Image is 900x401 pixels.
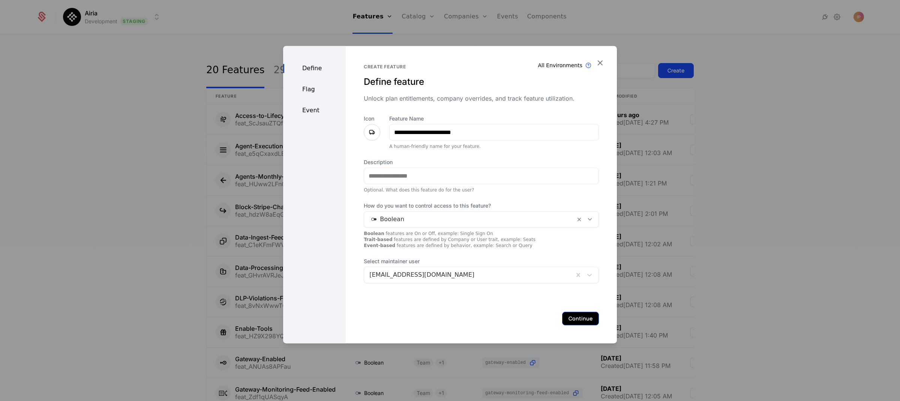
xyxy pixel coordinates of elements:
label: Description [364,158,599,166]
strong: Event-based [364,243,395,248]
label: Feature Name [389,115,599,122]
div: All Environments [538,62,583,69]
strong: Trait-based [364,237,392,242]
span: How do you want to control access to this feature? [364,202,599,210]
div: Flag [283,85,346,94]
div: Create feature [364,64,599,70]
div: Unlock plan entitlements, company overrides, and track feature utilization. [364,94,599,103]
div: Optional. What does this feature do for the user? [364,187,599,193]
button: Continue [562,312,599,325]
strong: Boolean [364,231,384,236]
div: Define [283,64,346,73]
span: Select maintainer user [364,258,599,265]
div: A human-friendly name for your feature. [389,143,599,149]
div: features are On or Off, example: Single Sign On features are defined by Company or User trait, ex... [364,231,599,249]
div: Event [283,106,346,115]
div: Define feature [364,76,599,88]
label: Icon [364,115,380,122]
